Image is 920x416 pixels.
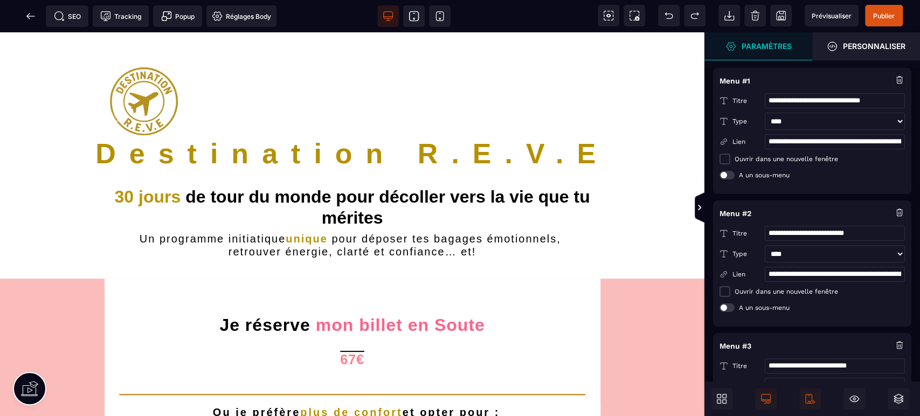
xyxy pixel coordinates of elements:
span: Créer une alerte modale [153,5,202,27]
span: Ouvrir le gestionnaire de styles [812,32,920,60]
span: Retour [20,5,41,27]
span: Importer [718,5,740,26]
span: Afficher le mobile [799,388,821,410]
span: Publier [873,12,895,20]
span: Lien [720,138,765,145]
h4: Menu #2 [720,208,751,219]
span: Rétablir [684,5,705,26]
span: Titre [720,362,765,370]
span: Voir mobile [429,5,451,27]
span: Voir les composants [598,5,619,26]
h2: Ou je préfère et opter pour : [113,373,600,386]
span: Prévisualiser [812,12,852,20]
span: A un sous-menu [739,304,790,311]
span: Ouvrir dans une nouvelle fenêtre [735,155,838,163]
span: Ouvrir dans une nouvelle fenêtre [735,288,838,295]
span: Type [720,117,765,125]
h4: Menu #3 [720,341,751,351]
img: 6bc32b15c6a1abf2dae384077174aadc_LOGOT15p.png [110,35,178,103]
span: Code de suivi [93,5,149,27]
span: A un sous-menu [739,171,790,179]
span: Tracking [100,11,141,22]
span: Métadata SEO [46,5,88,27]
span: Réglages Body [212,11,271,22]
span: Favicon [206,5,276,27]
h4: Menu #1 [720,75,750,86]
h1: de tour du monde pour décoller vers la vie que tu mérites [105,154,600,200]
span: Capture d'écran [624,5,645,26]
h2: Un programme initiatique pour déposer tes bagages émotionnels, retrouver énergie, clarté et confi... [105,200,600,226]
span: Enregistrer [770,5,792,26]
span: Voir bureau [377,5,399,27]
span: Masquer le bloc [843,388,865,410]
span: Type [720,250,765,258]
span: Voir tablette [403,5,425,27]
span: Afficher les vues [704,192,715,224]
span: Nettoyage [744,5,766,26]
span: Ouvrir les blocs [711,388,732,410]
span: Aperçu [805,5,859,26]
span: Enregistrer le contenu [865,5,903,26]
span: Titre [720,230,765,237]
strong: Paramètres [742,42,792,50]
span: SEO [54,11,81,22]
span: Ouvrir les calques [888,388,909,410]
strong: Personnaliser [843,42,905,50]
span: Défaire [658,5,680,26]
span: Popup [161,11,195,22]
span: Ouvrir le gestionnaire de styles [704,32,812,60]
span: Titre [720,97,765,105]
span: Afficher le desktop [755,388,777,410]
span: Lien [720,271,765,278]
